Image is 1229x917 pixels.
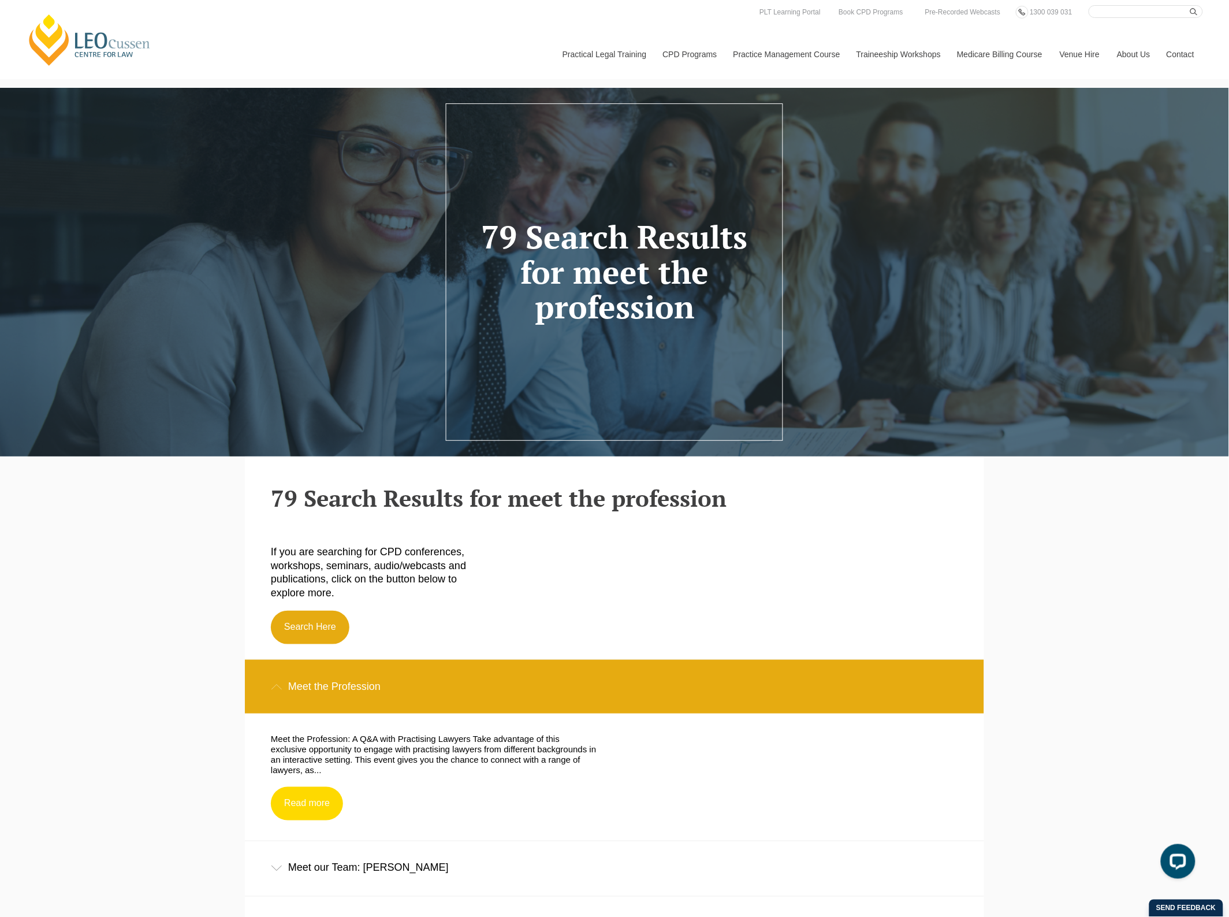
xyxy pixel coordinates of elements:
h2: 79 Search Results for meet the profession [271,485,958,511]
div: Meet our Team: [PERSON_NAME] [245,841,984,895]
a: PLT Learning Portal [757,6,824,18]
h1: 79 Search Results for meet the profession [467,220,762,325]
p: If you are searching for CPD conferences, workshops, seminars, audio/webcasts and publications, c... [271,545,489,600]
p: Meet the Profession: A Q&A with Practising Lawyers Take advantage of this exclusive opportunity t... [271,734,597,775]
span: 1300 039 031 [1030,8,1072,16]
a: Practice Management Course [725,29,848,79]
a: [PERSON_NAME] Centre for Law [26,13,154,67]
a: CPD Programs [654,29,724,79]
a: 1300 039 031 [1027,6,1075,18]
div: Meet the Profession [245,660,984,714]
a: Traineeship Workshops [848,29,948,79]
a: Read more [271,787,343,821]
a: Venue Hire [1051,29,1108,79]
a: Practical Legal Training [554,29,654,79]
a: Contact [1158,29,1203,79]
a: Medicare Billing Course [948,29,1051,79]
a: Pre-Recorded Webcasts [922,6,1004,18]
a: Search Here [271,611,349,644]
a: About Us [1108,29,1158,79]
a: Book CPD Programs [836,6,906,18]
iframe: LiveChat chat widget [1152,840,1200,888]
